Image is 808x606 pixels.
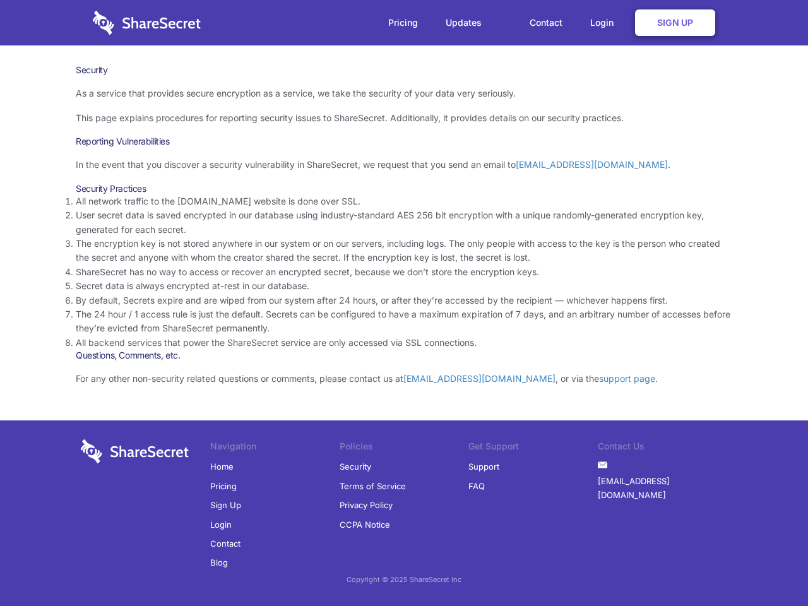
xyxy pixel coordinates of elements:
[403,373,555,384] a: [EMAIL_ADDRESS][DOMAIN_NAME]
[76,158,732,172] p: In the event that you discover a security vulnerability in ShareSecret, we request that you send ...
[210,457,234,476] a: Home
[340,477,406,496] a: Terms of Service
[76,350,732,361] h3: Questions, Comments, etc.
[340,457,371,476] a: Security
[93,11,201,35] img: logo-wordmark-white-trans-d4663122ce5f474addd5e946df7df03e33cb6a1c49d2221995e7729f52c070b2.svg
[76,237,732,265] li: The encryption key is not stored anywhere in our system or on our servers, including logs. The on...
[76,208,732,237] li: User secret data is saved encrypted in our database using industry-standard AES 256 bit encryptio...
[76,372,732,386] p: For any other non-security related questions or comments, please contact us at , or via the .
[210,496,241,514] a: Sign Up
[210,515,232,534] a: Login
[76,336,732,350] li: All backend services that power the ShareSecret service are only accessed via SSL connections.
[598,472,727,505] a: [EMAIL_ADDRESS][DOMAIN_NAME]
[210,477,237,496] a: Pricing
[376,3,431,42] a: Pricing
[76,183,732,194] h3: Security Practices
[468,477,485,496] a: FAQ
[76,294,732,307] li: By default, Secrets expire and are wiped from our system after 24 hours, or after they’re accesse...
[516,159,668,170] a: [EMAIL_ADDRESS][DOMAIN_NAME]
[76,64,732,76] h1: Security
[210,553,228,572] a: Blog
[76,307,732,336] li: The 24 hour / 1 access rule is just the default. Secrets can be configured to have a maximum expi...
[517,3,575,42] a: Contact
[468,439,598,457] li: Get Support
[599,373,655,384] a: support page
[76,86,732,100] p: As a service that provides secure encryption as a service, we take the security of your data very...
[76,279,732,293] li: Secret data is always encrypted at-rest in our database.
[578,3,633,42] a: Login
[635,9,715,36] a: Sign Up
[340,439,469,457] li: Policies
[340,496,393,514] a: Privacy Policy
[598,439,727,457] li: Contact Us
[76,111,732,125] p: This page explains procedures for reporting security issues to ShareSecret. Additionally, it prov...
[210,439,340,457] li: Navigation
[76,136,732,147] h3: Reporting Vulnerabilities
[76,265,732,279] li: ShareSecret has no way to access or recover an encrypted secret, because we don’t store the encry...
[81,439,189,463] img: logo-wordmark-white-trans-d4663122ce5f474addd5e946df7df03e33cb6a1c49d2221995e7729f52c070b2.svg
[468,457,499,476] a: Support
[340,515,390,534] a: CCPA Notice
[210,534,241,553] a: Contact
[76,194,732,208] li: All network traffic to the [DOMAIN_NAME] website is done over SSL.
